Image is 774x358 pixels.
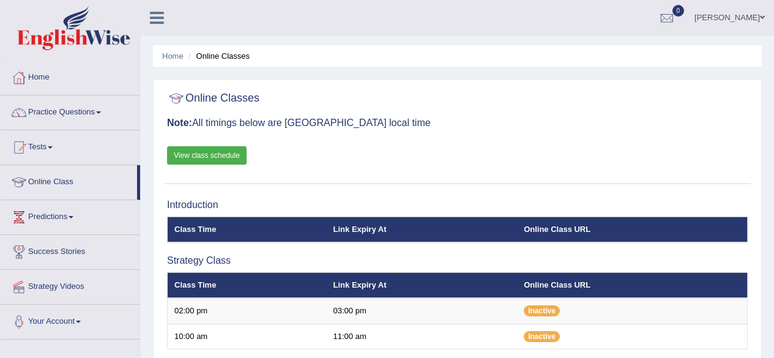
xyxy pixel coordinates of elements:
a: Home [162,51,184,61]
a: Strategy Videos [1,270,140,300]
span: 0 [672,5,685,17]
span: Inactive [524,331,560,342]
th: Link Expiry At [327,272,518,298]
h3: Introduction [167,200,748,211]
h2: Online Classes [167,89,259,108]
a: Predictions [1,200,140,231]
th: Class Time [168,272,327,298]
a: Tests [1,130,140,161]
a: Online Class [1,165,137,196]
a: Practice Questions [1,95,140,126]
a: View class schedule [167,146,247,165]
li: Online Classes [185,50,250,62]
h3: All timings below are [GEOGRAPHIC_DATA] local time [167,117,748,129]
a: Your Account [1,305,140,335]
th: Link Expiry At [327,217,518,242]
td: 03:00 pm [327,298,518,324]
th: Class Time [168,217,327,242]
b: Note: [167,117,192,128]
th: Online Class URL [517,272,747,298]
h3: Strategy Class [167,255,748,266]
a: Home [1,61,140,91]
td: 10:00 am [168,324,327,349]
th: Online Class URL [517,217,747,242]
td: 11:00 am [327,324,518,349]
a: Success Stories [1,235,140,266]
td: 02:00 pm [168,298,327,324]
span: Inactive [524,305,560,316]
